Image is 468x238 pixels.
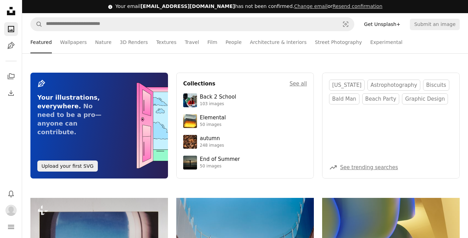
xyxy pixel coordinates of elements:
[200,143,224,148] div: 248 images
[423,80,449,91] a: biscuits
[183,156,197,170] img: premium_photo-1754398386796-ea3dec2a6302
[200,94,236,101] div: Back 2 School
[329,93,359,104] a: bald man
[95,31,111,53] a: Nature
[4,39,18,53] a: Illustrations
[200,115,226,121] div: Elemental
[6,205,17,216] img: Avatar of user Tony Arntsen
[362,93,400,104] a: beach party
[370,31,402,53] a: Experimental
[200,101,236,107] div: 103 images
[37,161,98,172] button: Upload your first SVG
[183,135,197,149] img: photo-1637983927634-619de4ccecac
[37,94,100,110] span: Your illustrations, everywhere.
[31,18,43,31] button: Search Unsplash
[183,156,307,170] a: End of Summer50 images
[200,156,240,163] div: End of Summer
[4,203,18,217] button: Profile
[250,31,307,53] a: Architecture & Interiors
[329,80,365,91] a: [US_STATE]
[315,31,362,53] a: Street Photography
[183,114,307,128] a: Elemental50 images
[333,3,382,10] button: Resend confirmation
[4,70,18,83] a: Collections
[4,220,18,234] button: Menu
[226,31,242,53] a: People
[60,31,87,53] a: Wallpapers
[294,3,328,9] a: Change email
[115,3,383,10] div: Your email has not been confirmed.
[290,80,307,88] a: See all
[120,31,148,53] a: 3D Renders
[340,164,398,171] a: See trending searches
[294,3,382,9] span: or
[183,93,307,107] a: Back 2 School103 images
[183,80,215,88] h4: Collections
[37,102,102,136] span: No need to be a pro—anyone can contribute.
[207,31,217,53] a: Film
[141,3,235,9] span: [EMAIL_ADDRESS][DOMAIN_NAME]
[367,80,420,91] a: astrophotography
[185,31,199,53] a: Travel
[200,135,224,142] div: autumn
[337,18,354,31] button: Visual search
[410,19,460,30] button: Submit an image
[4,4,18,19] a: Home — Unsplash
[4,86,18,100] a: Download History
[200,164,240,169] div: 50 images
[4,22,18,36] a: Photos
[360,19,404,30] a: Get Unsplash+
[183,135,307,149] a: autumn248 images
[30,17,354,31] form: Find visuals sitewide
[402,93,448,104] a: graphic design
[183,114,197,128] img: premium_photo-1751985761161-8a269d884c29
[183,93,197,107] img: premium_photo-1683135218355-6d72011bf303
[200,122,226,128] div: 50 images
[156,31,177,53] a: Textures
[4,187,18,201] button: Notifications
